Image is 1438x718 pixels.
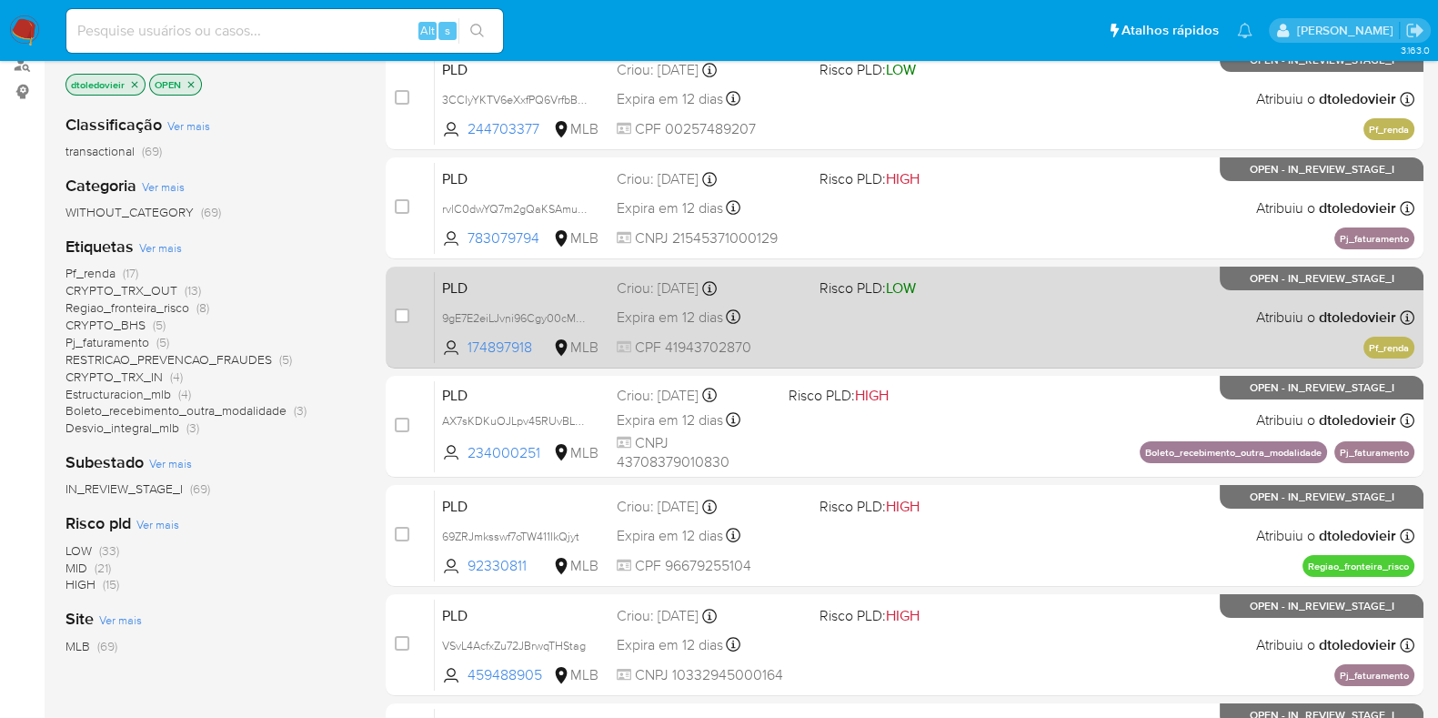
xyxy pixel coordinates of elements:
[1121,21,1219,40] span: Atalhos rápidos
[1237,23,1252,38] a: Notificações
[1405,21,1424,40] a: Sair
[445,22,450,39] span: s
[458,18,496,44] button: search-icon
[66,19,503,43] input: Pesquise usuários ou casos...
[1400,43,1429,57] span: 3.163.0
[1296,22,1399,39] p: danilo.toledo@mercadolivre.com
[420,22,435,39] span: Alt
